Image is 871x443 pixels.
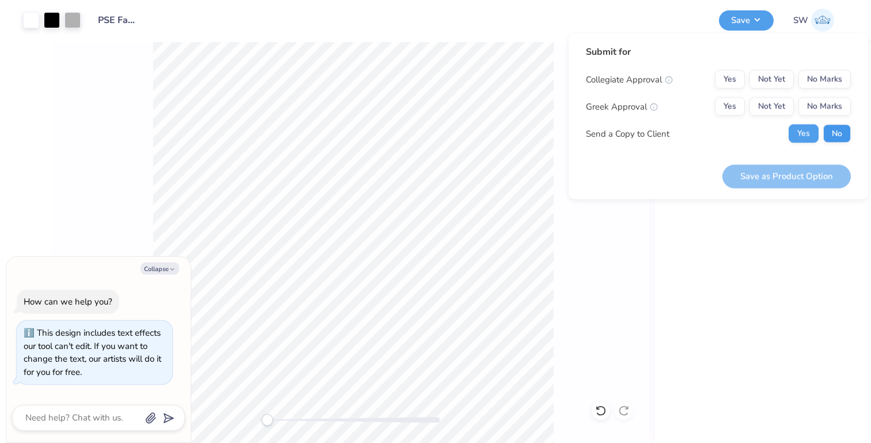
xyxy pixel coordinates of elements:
button: Save [719,10,774,31]
button: Yes [715,97,745,116]
button: Collapse [141,262,179,275]
button: No Marks [798,97,851,116]
a: SW [788,9,839,32]
div: Collegiate Approval [586,73,673,86]
div: Greek Approval [586,100,658,113]
button: Yes [789,125,819,143]
button: Not Yet [749,97,794,116]
div: Send a Copy to Client [586,127,669,140]
button: Yes [715,70,745,89]
div: This design includes text effects our tool can't edit. If you want to change the text, our artist... [24,327,161,378]
img: Sarah Weis [811,9,834,32]
div: Submit for [586,45,851,59]
button: No [823,125,851,143]
span: SW [793,14,808,27]
button: No Marks [798,70,851,89]
button: Not Yet [749,70,794,89]
input: Untitled Design [89,9,146,32]
div: Accessibility label [262,414,273,426]
div: How can we help you? [24,296,112,307]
